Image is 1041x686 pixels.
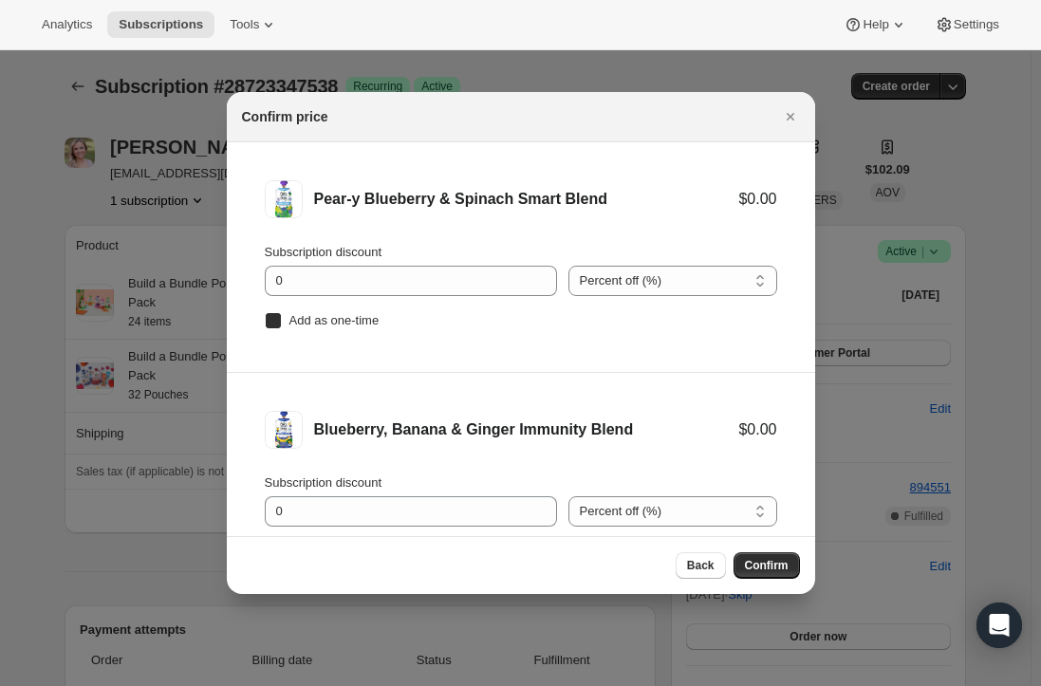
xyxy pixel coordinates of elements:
button: Analytics [30,11,103,38]
span: Subscriptions [119,17,203,32]
img: Pear-y Blueberry & Spinach Smart Blend [265,180,303,218]
span: Add as one-time [289,313,380,327]
div: $0.00 [738,190,776,209]
button: Confirm [734,552,800,579]
div: Pear-y Blueberry & Spinach Smart Blend [314,190,739,209]
span: Settings [954,17,999,32]
div: Blueberry, Banana & Ginger Immunity Blend [314,420,739,439]
button: Tools [218,11,289,38]
span: Subscription discount [265,475,382,490]
span: Subscription discount [265,245,382,259]
div: $0.00 [738,420,776,439]
span: Analytics [42,17,92,32]
button: Settings [923,11,1011,38]
span: Back [687,558,715,573]
div: Open Intercom Messenger [976,603,1022,648]
span: Help [863,17,888,32]
button: Back [676,552,726,579]
h2: Confirm price [242,107,328,126]
button: Help [832,11,919,38]
span: Confirm [745,558,789,573]
button: Close [777,103,804,130]
span: Tools [230,17,259,32]
img: Blueberry, Banana & Ginger Immunity Blend [265,411,303,449]
button: Subscriptions [107,11,214,38]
